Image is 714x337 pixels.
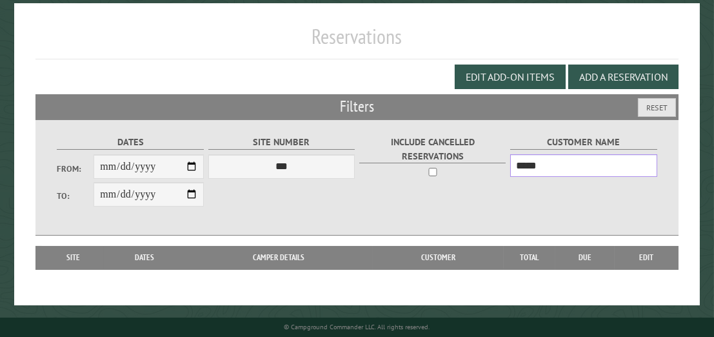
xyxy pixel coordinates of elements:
[35,24,678,59] h1: Reservations
[208,135,355,150] label: Site Number
[34,34,142,44] div: Domain: [DOMAIN_NAME]
[35,75,45,85] img: tab_domain_overview_orange.svg
[35,94,678,119] h2: Filters
[510,135,657,150] label: Customer Name
[373,246,503,269] th: Customer
[104,246,185,269] th: Dates
[57,190,94,202] label: To:
[615,246,679,269] th: Edit
[36,21,63,31] div: v 4.0.25
[504,246,555,269] th: Total
[49,76,115,85] div: Domain Overview
[284,323,430,331] small: © Campground Commander LLC. All rights reserved.
[128,75,139,85] img: tab_keywords_by_traffic_grey.svg
[568,65,679,89] button: Add a Reservation
[184,246,373,269] th: Camper Details
[359,135,506,163] label: Include Cancelled Reservations
[42,246,104,269] th: Site
[21,34,31,44] img: website_grey.svg
[21,21,31,31] img: logo_orange.svg
[57,163,94,175] label: From:
[638,98,676,117] button: Reset
[143,76,217,85] div: Keywords by Traffic
[455,65,566,89] button: Edit Add-on Items
[555,246,615,269] th: Due
[57,135,204,150] label: Dates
